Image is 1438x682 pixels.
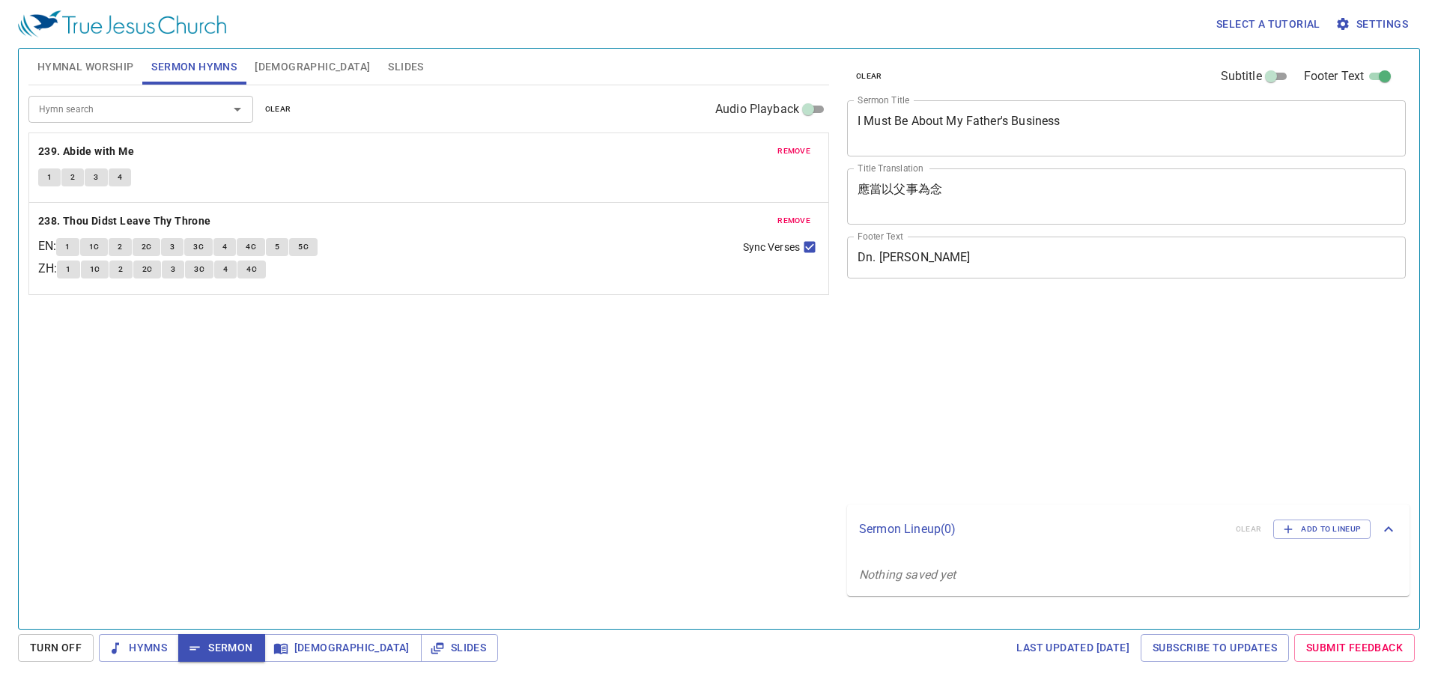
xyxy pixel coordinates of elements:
[859,567,956,582] i: Nothing saved yet
[89,240,100,254] span: 1C
[162,261,184,278] button: 3
[266,238,288,256] button: 5
[194,263,204,276] span: 3C
[298,240,309,254] span: 5C
[47,171,52,184] span: 1
[185,261,213,278] button: 3C
[94,171,98,184] span: 3
[151,58,237,76] span: Sermon Hymns
[99,634,179,662] button: Hymns
[841,294,1296,499] iframe: from-child
[237,238,265,256] button: 4C
[1141,634,1289,662] a: Subscribe to Updates
[289,238,318,256] button: 5C
[81,261,109,278] button: 1C
[1283,523,1361,536] span: Add to Lineup
[265,103,291,116] span: clear
[1273,520,1371,539] button: Add to Lineup
[847,505,1410,554] div: Sermon Lineup(0)clearAdd to Lineup
[1338,15,1408,34] span: Settings
[109,261,132,278] button: 2
[70,171,75,184] span: 2
[38,260,57,278] p: ZH :
[133,238,161,256] button: 2C
[178,634,264,662] button: Sermon
[1304,67,1365,85] span: Footer Text
[65,240,70,254] span: 1
[56,238,79,256] button: 1
[859,520,1224,538] p: Sermon Lineup ( 0 )
[777,214,810,228] span: remove
[18,10,226,37] img: True Jesus Church
[858,182,1395,210] textarea: 應當以父事為念
[30,639,82,657] span: Turn Off
[1010,634,1135,662] a: Last updated [DATE]
[133,261,162,278] button: 2C
[90,263,100,276] span: 1C
[856,70,882,83] span: clear
[109,238,131,256] button: 2
[37,58,134,76] span: Hymnal Worship
[118,240,122,254] span: 2
[255,58,370,76] span: [DEMOGRAPHIC_DATA]
[80,238,109,256] button: 1C
[222,240,227,254] span: 4
[246,263,257,276] span: 4C
[847,67,891,85] button: clear
[66,263,70,276] span: 1
[214,261,237,278] button: 4
[1210,10,1326,38] button: Select a tutorial
[18,634,94,662] button: Turn Off
[171,263,175,276] span: 3
[38,237,56,255] p: EN :
[38,142,137,161] button: 239. Abide with Me
[858,114,1395,142] textarea: I Must Be About My Father's Business
[38,142,134,161] b: 239. Abide with Me
[170,240,175,254] span: 3
[1221,67,1262,85] span: Subtitle
[57,261,79,278] button: 1
[1153,639,1277,657] span: Subscribe to Updates
[111,639,167,657] span: Hymns
[237,261,266,278] button: 4C
[161,238,183,256] button: 3
[256,100,300,118] button: clear
[276,639,410,657] span: [DEMOGRAPHIC_DATA]
[388,58,423,76] span: Slides
[264,634,422,662] button: [DEMOGRAPHIC_DATA]
[1216,15,1320,34] span: Select a tutorial
[193,240,204,254] span: 3C
[142,263,153,276] span: 2C
[227,99,248,120] button: Open
[61,168,84,186] button: 2
[1294,634,1415,662] a: Submit Feedback
[421,634,498,662] button: Slides
[768,212,819,230] button: remove
[38,212,211,231] b: 238. Thou Didst Leave Thy Throne
[85,168,107,186] button: 3
[109,168,131,186] button: 4
[118,171,122,184] span: 4
[38,168,61,186] button: 1
[777,144,810,158] span: remove
[246,240,256,254] span: 4C
[190,639,252,657] span: Sermon
[275,240,279,254] span: 5
[1332,10,1414,38] button: Settings
[715,100,799,118] span: Audio Playback
[743,240,800,255] span: Sync Verses
[1306,639,1403,657] span: Submit Feedback
[223,263,228,276] span: 4
[1016,639,1129,657] span: Last updated [DATE]
[142,240,152,254] span: 2C
[768,142,819,160] button: remove
[433,639,486,657] span: Slides
[38,212,213,231] button: 238. Thou Didst Leave Thy Throne
[118,263,123,276] span: 2
[213,238,236,256] button: 4
[184,238,213,256] button: 3C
